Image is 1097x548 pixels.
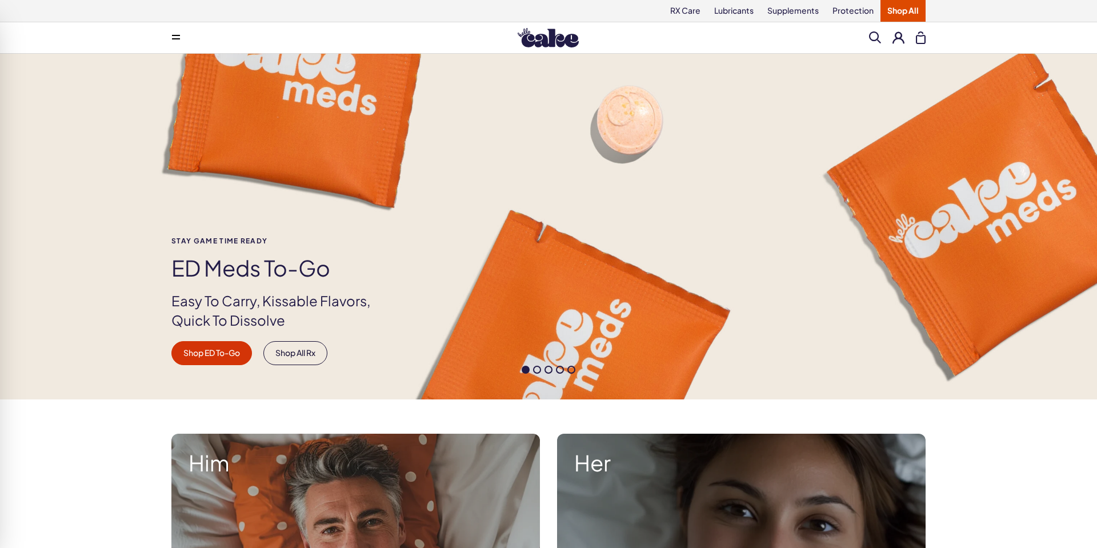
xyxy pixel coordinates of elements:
[518,28,579,47] img: Hello Cake
[574,451,908,475] strong: Her
[189,451,523,475] strong: Him
[171,237,390,245] span: Stay Game time ready
[171,256,390,280] h1: ED Meds to-go
[263,341,327,365] a: Shop All Rx
[171,291,390,330] p: Easy To Carry, Kissable Flavors, Quick To Dissolve
[171,341,252,365] a: Shop ED To-Go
